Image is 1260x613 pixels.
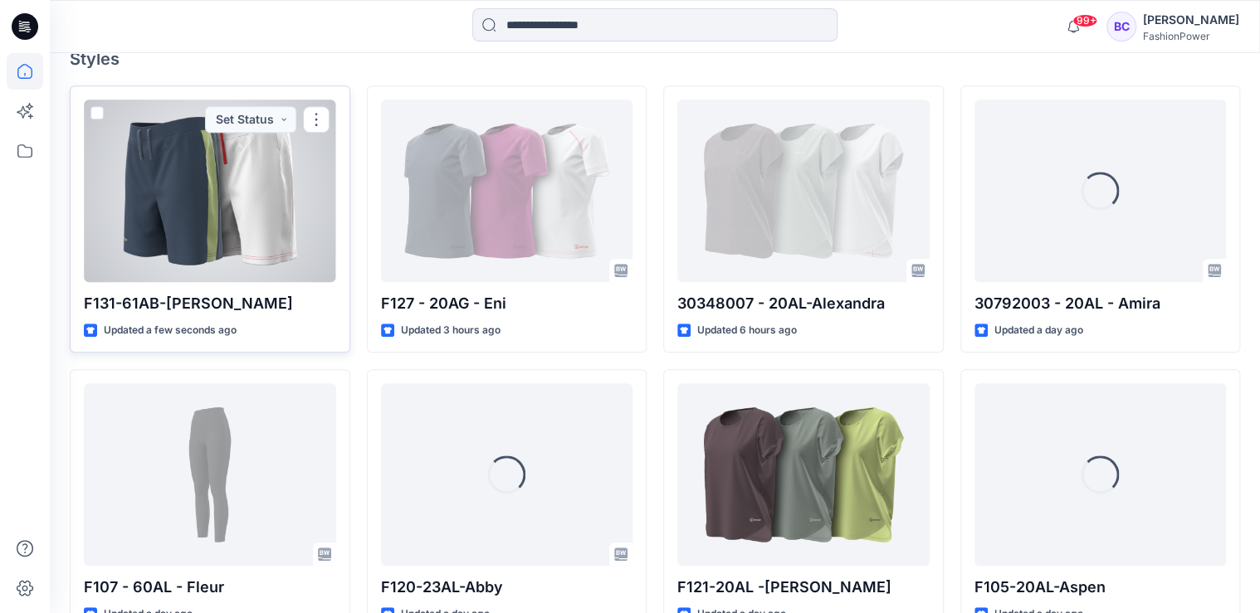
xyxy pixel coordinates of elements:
[381,100,633,282] a: F127 - 20AG - Eni
[974,576,1227,599] p: F105-20AL-Aspen
[84,383,336,566] a: F107 - 60AL - Fleur
[974,292,1227,315] p: 30792003 - 20AL - Amira
[677,576,930,599] p: F121-20AL -[PERSON_NAME]
[697,322,797,339] p: Updated 6 hours ago
[1143,10,1239,30] div: [PERSON_NAME]
[677,100,930,282] a: 30348007 - 20AL-Alexandra
[401,322,501,339] p: Updated 3 hours ago
[1072,14,1097,27] span: 99+
[381,292,633,315] p: F127 - 20AG - Eni
[70,49,1240,69] h4: Styles
[1143,30,1239,42] div: FashionPower
[84,100,336,282] a: F131-61AB-Bert
[677,383,930,566] a: F121-20AL -Adeline
[677,292,930,315] p: 30348007 - 20AL-Alexandra
[84,576,336,599] p: F107 - 60AL - Fleur
[104,322,237,339] p: Updated a few seconds ago
[994,322,1083,339] p: Updated a day ago
[84,292,336,315] p: F131-61AB-[PERSON_NAME]
[381,576,633,599] p: F120-23AL-Abby
[1106,12,1136,41] div: BC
